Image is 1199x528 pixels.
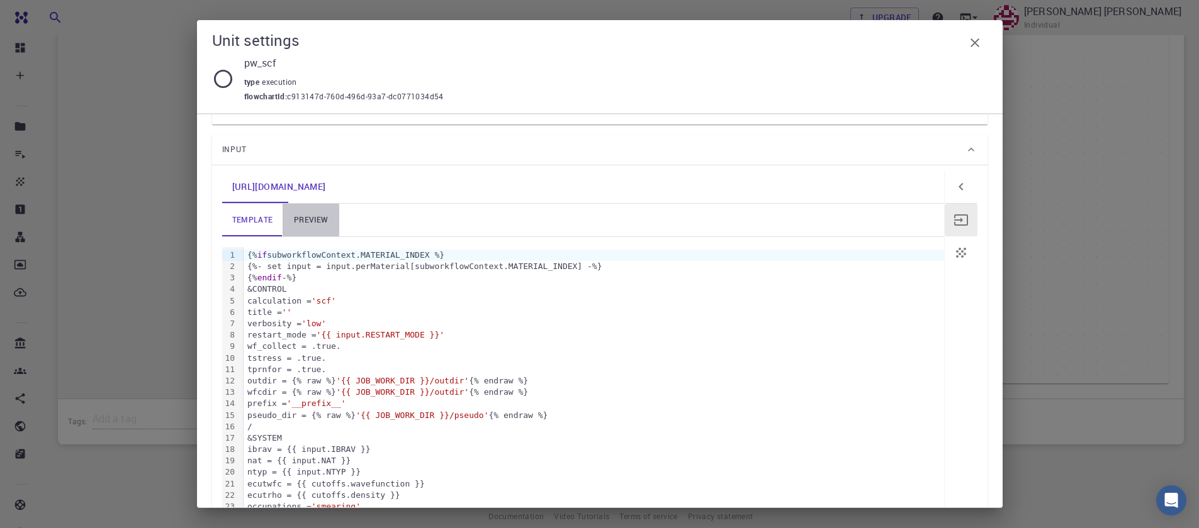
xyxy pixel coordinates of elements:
[222,466,237,478] div: 20
[222,421,237,432] div: 16
[25,9,70,20] span: Support
[222,387,237,398] div: 13
[244,455,944,466] div: nat = {{ input.NAT }}
[257,250,267,260] span: if
[312,502,361,511] span: 'smearing'
[222,501,237,512] div: 23
[222,318,237,329] div: 7
[244,444,944,455] div: ibrav = {{ input.IBRAV }}
[244,501,944,512] div: occupations =
[222,250,237,261] div: 1
[222,364,237,375] div: 11
[356,410,488,420] span: '{{ JOB_WORK_DIR }}/pseudo'
[244,432,944,444] div: &SYSTEM
[257,273,282,282] span: endif
[287,91,443,103] span: c913147d-760d-496d-93a7-dc0771034d54
[222,478,237,490] div: 21
[244,478,944,490] div: ecutwfc = {{ cutoffs.wavefunction }}
[244,261,944,272] div: {%- set input = input.perMaterial[subworkflowContext.MATERIAL_INDEX] -%}
[212,30,300,50] h5: Unit settings
[283,204,339,236] a: preview
[244,421,944,432] div: /
[301,319,326,328] span: 'low'
[222,261,237,272] div: 2
[222,410,237,421] div: 15
[282,307,292,317] span: ''
[222,140,247,160] span: Input
[222,272,237,283] div: 3
[244,353,944,364] div: tstress = .true.
[336,376,469,385] span: '{{ JOB_WORK_DIR }}/outdir'
[222,455,237,466] div: 19
[312,296,336,305] span: 'scf'
[244,398,944,409] div: prefix =
[244,466,944,478] div: ntyp = {{ input.NTYP }}
[336,387,469,397] span: '{{ JOB_WORK_DIR }}/outdir'
[244,410,944,421] div: pseudo_dir = {% raw %} {% endraw %}
[222,283,237,295] div: 4
[244,490,944,501] div: ecutrho = {{ cutoffs.density }}
[244,295,944,307] div: calculation =
[244,250,944,261] div: {% subworkflowContext.MATERIAL_INDEX %}
[244,77,262,87] span: type
[1156,485,1186,515] div: Open Intercom Messenger
[244,375,944,387] div: outdir = {% raw %} {% endraw %}
[222,329,237,341] div: 8
[244,307,944,318] div: title =
[287,399,346,408] span: '__prefix__'
[222,444,237,455] div: 18
[244,387,944,398] div: wfcdir = {% raw %} {% endraw %}
[244,283,944,295] div: &CONTROL
[222,295,237,307] div: 5
[244,364,944,375] div: tprnfor = .true.
[244,55,977,70] p: pw_scf
[222,341,237,352] div: 9
[212,135,988,165] div: Input
[317,330,445,339] span: '{{ input.RESTART_MODE }}'
[222,398,237,409] div: 14
[244,318,944,329] div: verbosity =
[222,307,237,318] div: 6
[262,77,302,87] span: execution
[222,490,237,501] div: 22
[222,170,336,203] a: Double-click to edit
[222,204,283,236] a: template
[244,272,944,283] div: {% -%}
[244,91,288,103] span: flowchartId :
[222,432,237,444] div: 17
[244,329,944,341] div: restart_mode =
[222,353,237,364] div: 10
[222,375,237,387] div: 12
[244,341,944,352] div: wf_collect = .true.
